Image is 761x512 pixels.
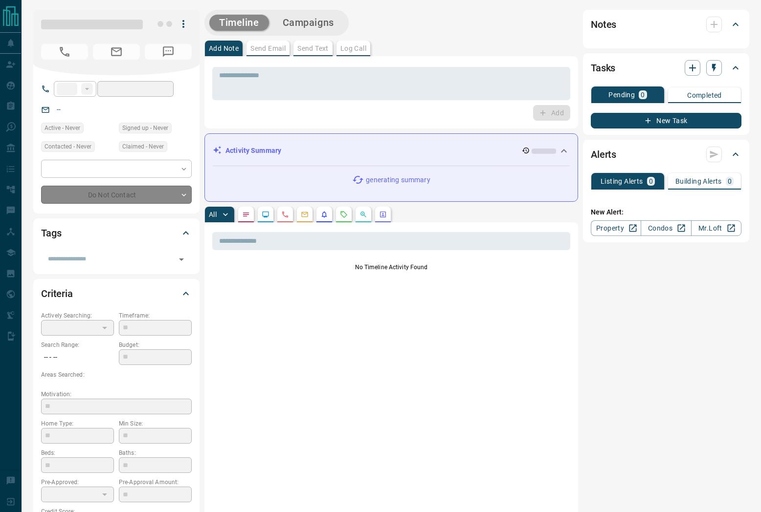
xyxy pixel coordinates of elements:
[122,123,168,133] span: Signed up - Never
[41,286,73,301] h2: Criteria
[301,211,309,218] svg: Emails
[691,220,741,236] a: Mr.Loft
[591,143,741,166] div: Alerts
[591,13,741,36] div: Notes
[41,390,192,399] p: Motivation:
[213,142,570,160] div: Activity Summary
[649,178,653,185] p: 0
[41,370,192,379] p: Areas Searched:
[641,91,645,98] p: 0
[379,211,387,218] svg: Agent Actions
[591,17,616,32] h2: Notes
[41,311,114,320] p: Actively Searching:
[41,225,61,241] h2: Tags
[641,220,691,236] a: Condos
[687,92,722,99] p: Completed
[41,478,114,487] p: Pre-Approved:
[591,220,641,236] a: Property
[41,341,114,349] p: Search Range:
[591,147,616,162] h2: Alerts
[591,60,615,76] h2: Tasks
[591,207,741,217] p: New Alert:
[281,211,289,218] svg: Calls
[41,282,192,305] div: Criteria
[359,211,367,218] svg: Opportunities
[225,146,281,156] p: Activity Summary
[145,44,192,60] span: No Number
[119,419,192,428] p: Min Size:
[122,142,164,151] span: Claimed - Never
[119,311,192,320] p: Timeframe:
[119,478,192,487] p: Pre-Approval Amount:
[340,211,348,218] svg: Requests
[41,186,192,204] div: Do Not Contact
[591,113,741,128] button: New Task
[675,178,722,185] p: Building Alerts
[608,91,635,98] p: Pending
[591,56,741,80] div: Tasks
[175,253,188,266] button: Open
[41,419,114,428] p: Home Type:
[366,175,430,185] p: generating summary
[273,15,344,31] button: Campaigns
[41,448,114,457] p: Beds:
[57,106,61,113] a: --
[320,211,328,218] svg: Listing Alerts
[601,178,643,185] p: Listing Alerts
[45,142,91,151] span: Contacted - Never
[209,211,217,218] p: All
[45,123,80,133] span: Active - Never
[41,221,192,245] div: Tags
[262,211,269,218] svg: Lead Browsing Activity
[93,44,140,60] span: No Email
[209,45,239,52] p: Add Note
[242,211,250,218] svg: Notes
[41,44,88,60] span: No Number
[209,15,269,31] button: Timeline
[41,349,114,365] p: -- - --
[119,448,192,457] p: Baths:
[728,178,732,185] p: 0
[212,263,570,272] p: No Timeline Activity Found
[119,341,192,349] p: Budget:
